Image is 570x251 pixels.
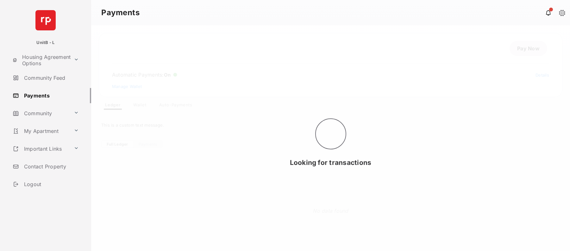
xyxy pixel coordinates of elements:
[10,177,91,192] a: Logout
[10,70,91,85] a: Community Feed
[10,159,91,174] a: Contact Property
[10,106,71,121] a: Community
[10,88,91,103] a: Payments
[101,9,140,16] strong: Payments
[10,123,71,139] a: My Apartment
[290,159,372,166] span: Looking for transactions
[10,141,71,156] a: Important Links
[10,53,71,68] a: Housing Agreement Options
[35,10,56,30] img: svg+xml;base64,PHN2ZyB4bWxucz0iaHR0cDovL3d3dy53My5vcmcvMjAwMC9zdmciIHdpZHRoPSI2NCIgaGVpZ2h0PSI2NC...
[36,40,54,46] p: UnitB - L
